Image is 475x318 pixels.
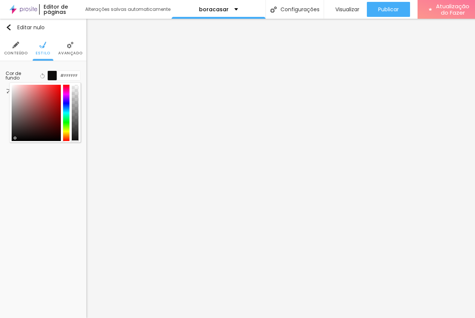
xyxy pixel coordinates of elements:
[4,50,28,56] font: Conteúdo
[367,2,410,17] button: Publicar
[335,6,359,13] font: Visualizar
[85,6,170,12] font: Alterações salvas automaticamente
[44,3,68,16] font: Editor de páginas
[6,24,12,30] img: Ícone
[199,6,229,13] font: boracasar
[17,24,45,31] font: Editar nulo
[39,42,46,48] img: Ícone
[378,6,399,13] font: Publicar
[12,42,19,48] img: Ícone
[58,50,82,56] font: Avançado
[436,2,469,16] font: Atualização do Fazer
[67,42,74,48] img: Ícone
[36,50,50,56] font: Estilo
[6,70,21,81] font: Cor de fundo
[6,89,11,94] img: Ícone
[280,6,320,13] font: Configurações
[324,2,367,17] button: Visualizar
[270,6,277,13] img: Ícone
